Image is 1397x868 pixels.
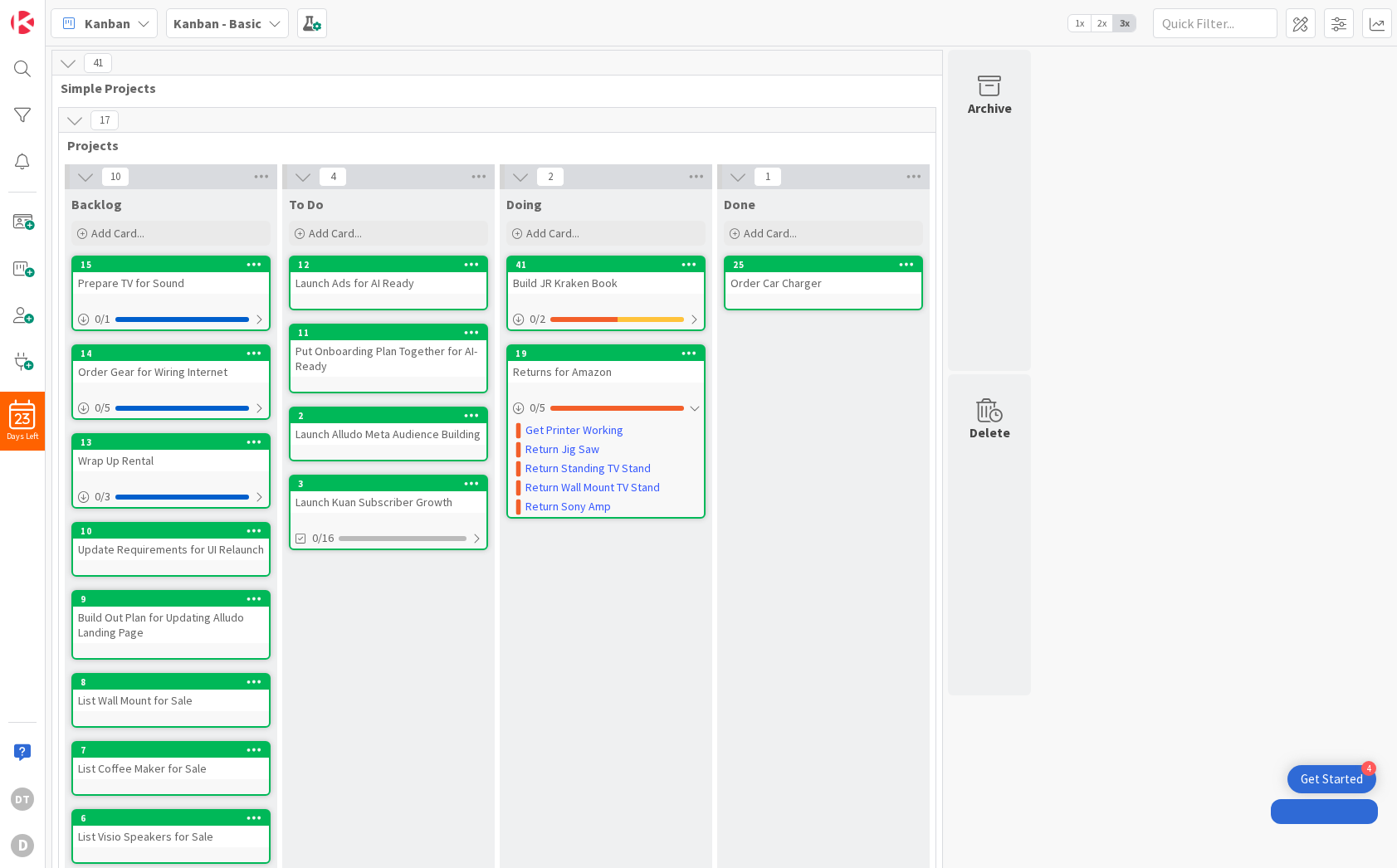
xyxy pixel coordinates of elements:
[73,361,269,383] div: Order Gear for Wiring Internet
[506,344,706,519] a: 19Returns for Amazon0/5Get Printer WorkingReturn Jig SawReturn Standing TV StandReturn Wall Mount...
[1287,765,1376,793] div: Open Get Started checklist, remaining modules: 4
[95,399,110,417] span: 0 / 5
[291,325,486,340] div: 11
[312,529,334,547] span: 0/16
[508,309,704,329] div: 0/2
[291,491,486,513] div: Launch Kuan Subscriber Growth
[73,743,269,758] div: 7
[81,744,269,756] div: 7
[525,460,651,477] a: Return Standing TV Stand
[73,675,269,690] div: 8
[525,479,660,496] a: Return Wall Mount TV Stand
[73,486,269,507] div: 0/3
[1113,15,1136,32] span: 3x
[298,410,486,422] div: 2
[71,809,271,864] a: 6List Visio Speakers for Sale
[71,433,271,509] a: 13Wrap Up Rental0/3
[289,256,488,310] a: 12Launch Ads for AI Ready
[73,690,269,711] div: List Wall Mount for Sale
[90,110,119,130] span: 17
[73,743,269,779] div: 7List Coffee Maker for Sale
[73,309,269,329] div: 0/1
[73,826,269,847] div: List Visio Speakers for Sale
[73,435,269,450] div: 13
[754,167,782,187] span: 1
[291,476,486,491] div: 3
[73,592,269,643] div: 9Build Out Plan for Updating Alludo Landing Page
[1301,771,1363,788] div: Get Started
[291,408,486,445] div: 2Launch Alludo Meta Audience Building
[71,344,271,420] a: 14Order Gear for Wiring Internet0/5
[1068,15,1091,32] span: 1x
[525,498,611,515] a: Return Sony Amp
[508,257,704,294] div: 41Build JR Kraken Book
[536,167,564,187] span: 2
[291,423,486,445] div: Launch Alludo Meta Audience Building
[11,11,34,34] img: Visit kanbanzone.com
[81,593,269,605] div: 9
[298,478,486,490] div: 3
[291,476,486,513] div: 3Launch Kuan Subscriber Growth
[289,407,488,461] a: 2Launch Alludo Meta Audience Building
[970,422,1010,442] div: Delete
[11,834,34,857] div: D
[73,257,269,294] div: 15Prepare TV for Sound
[73,811,269,847] div: 6List Visio Speakers for Sale
[81,348,269,359] div: 14
[291,257,486,294] div: 12Launch Ads for AI Ready
[724,196,755,212] span: Done
[733,259,921,271] div: 25
[11,788,34,811] div: DT
[73,811,269,826] div: 6
[71,673,271,728] a: 8List Wall Mount for Sale
[968,98,1012,118] div: Archive
[73,524,269,560] div: 10Update Requirements for UI Relaunch
[73,346,269,383] div: 14Order Gear for Wiring Internet
[81,436,269,448] div: 13
[530,310,545,328] span: 0 / 2
[1361,761,1376,776] div: 4
[85,13,130,33] span: Kanban
[725,257,921,272] div: 25
[71,522,271,577] a: 10Update Requirements for UI Relaunch
[71,590,271,660] a: 9Build Out Plan for Updating Alludo Landing Page
[1153,8,1277,38] input: Quick Filter...
[508,272,704,294] div: Build JR Kraken Book
[298,327,486,339] div: 11
[744,226,797,241] span: Add Card...
[73,539,269,560] div: Update Requirements for UI Relaunch
[15,413,30,425] span: 23
[506,256,706,331] a: 41Build JR Kraken Book0/2
[73,450,269,471] div: Wrap Up Rental
[525,422,623,439] a: Get Printer Working
[530,399,545,417] span: 0 / 5
[81,676,269,688] div: 8
[73,272,269,294] div: Prepare TV for Sound
[508,397,704,418] div: 0/5
[73,524,269,539] div: 10
[71,741,271,796] a: 7List Coffee Maker for Sale
[725,272,921,294] div: Order Car Charger
[73,592,269,607] div: 9
[724,256,923,310] a: 25Order Car Charger
[84,53,112,73] span: 41
[525,441,599,458] a: Return Jig Saw
[73,435,269,471] div: 13Wrap Up Rental
[173,15,261,32] b: Kanban - Basic
[508,257,704,272] div: 41
[289,196,324,212] span: To Do
[725,257,921,294] div: 25Order Car Charger
[73,675,269,711] div: 8List Wall Mount for Sale
[291,272,486,294] div: Launch Ads for AI Ready
[73,758,269,779] div: List Coffee Maker for Sale
[291,257,486,272] div: 12
[309,226,362,241] span: Add Card...
[508,361,704,383] div: Returns for Amazon
[101,167,129,187] span: 10
[91,226,144,241] span: Add Card...
[71,196,122,212] span: Backlog
[71,256,271,331] a: 15Prepare TV for Sound0/1
[291,408,486,423] div: 2
[81,812,269,824] div: 6
[526,226,579,241] span: Add Card...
